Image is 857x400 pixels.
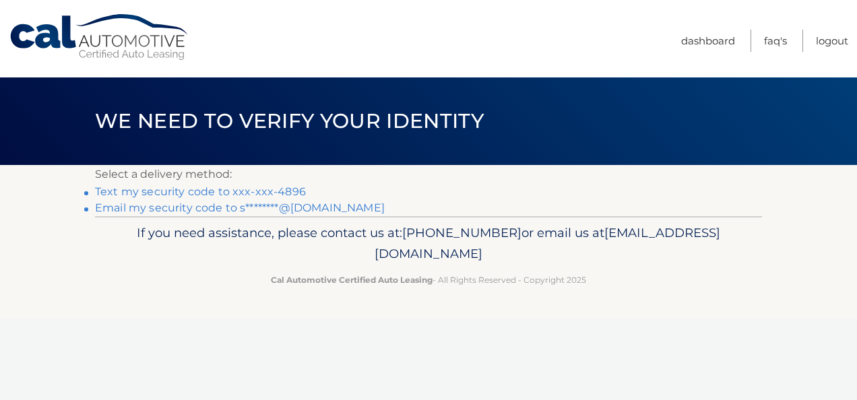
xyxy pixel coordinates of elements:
[95,185,306,198] a: Text my security code to xxx-xxx-4896
[764,30,787,52] a: FAQ's
[104,222,753,265] p: If you need assistance, please contact us at: or email us at
[95,201,385,214] a: Email my security code to s********@[DOMAIN_NAME]
[816,30,848,52] a: Logout
[9,13,191,61] a: Cal Automotive
[271,275,433,285] strong: Cal Automotive Certified Auto Leasing
[95,108,484,133] span: We need to verify your identity
[104,273,753,287] p: - All Rights Reserved - Copyright 2025
[681,30,735,52] a: Dashboard
[95,165,762,184] p: Select a delivery method:
[402,225,521,240] span: [PHONE_NUMBER]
